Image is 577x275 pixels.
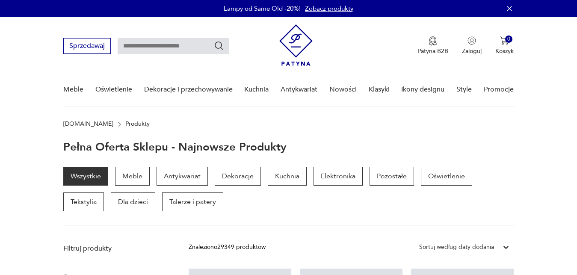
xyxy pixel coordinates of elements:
a: Klasyki [369,73,390,106]
img: Ikona koszyka [500,36,509,45]
button: Szukaj [214,41,224,51]
div: 0 [505,35,512,43]
a: Tekstylia [63,192,104,211]
a: Dekoracje [215,167,261,186]
a: Antykwariat [281,73,317,106]
a: Meble [63,73,83,106]
div: Sortuj według daty dodania [419,242,494,252]
a: Kuchnia [268,167,307,186]
a: Meble [115,167,150,186]
a: Antykwariat [157,167,208,186]
button: Sprzedawaj [63,38,111,54]
a: Style [456,73,472,106]
button: 0Koszyk [495,36,514,55]
p: Zaloguj [462,47,482,55]
a: Promocje [484,73,514,106]
p: Koszyk [495,47,514,55]
a: Dekoracje i przechowywanie [144,73,233,106]
p: Patyna B2B [417,47,448,55]
img: Patyna - sklep z meblami i dekoracjami vintage [279,24,313,66]
a: Sprzedawaj [63,44,111,50]
img: Ikona medalu [429,36,437,46]
a: Zobacz produkty [305,4,353,13]
p: Lampy od Same Old -20%! [224,4,301,13]
a: Talerze i patery [162,192,223,211]
img: Ikonka użytkownika [468,36,476,45]
a: Pozostałe [370,167,414,186]
a: Dla dzieci [111,192,155,211]
a: Oświetlenie [95,73,132,106]
div: Znaleziono 29349 produktów [189,242,266,252]
button: Zaloguj [462,36,482,55]
h1: Pełna oferta sklepu - najnowsze produkty [63,141,287,153]
a: Oświetlenie [421,167,472,186]
p: Filtruj produkty [63,244,168,253]
a: Nowości [329,73,357,106]
a: Ikona medaluPatyna B2B [417,36,448,55]
a: Kuchnia [244,73,269,106]
a: Wszystkie [63,167,108,186]
a: Ikony designu [401,73,444,106]
button: Patyna B2B [417,36,448,55]
a: [DOMAIN_NAME] [63,121,113,127]
a: Elektronika [314,167,363,186]
p: Produkty [125,121,150,127]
